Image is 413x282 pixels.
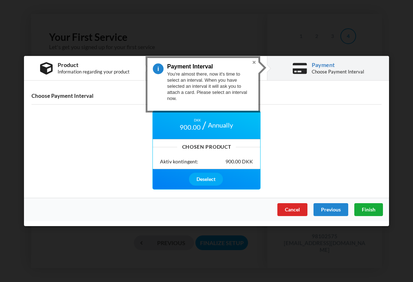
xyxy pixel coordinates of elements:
[189,173,223,186] div: Deselect
[160,158,198,166] div: Aktiv kontingent:
[153,145,260,150] div: Chosen Product
[31,92,382,99] h4: Choose Payment Interval
[250,58,258,67] button: Close
[312,69,364,75] div: Choose Payment Interval
[312,62,364,68] div: Payment
[225,158,253,166] div: 900.00 DKK
[314,203,348,216] div: Previous
[277,203,307,216] div: Cancel
[153,63,167,74] span: 4
[362,206,375,212] span: Finish
[180,123,201,132] span: 900.00
[58,69,130,75] div: Information regarding your product
[58,62,130,68] div: Product
[167,68,253,101] div: You're almost there, now it's time to select an interval. When you have selected an interval it w...
[194,118,201,123] span: DKK
[204,118,237,132] div: Annually
[167,63,248,70] h3: Payment Interval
